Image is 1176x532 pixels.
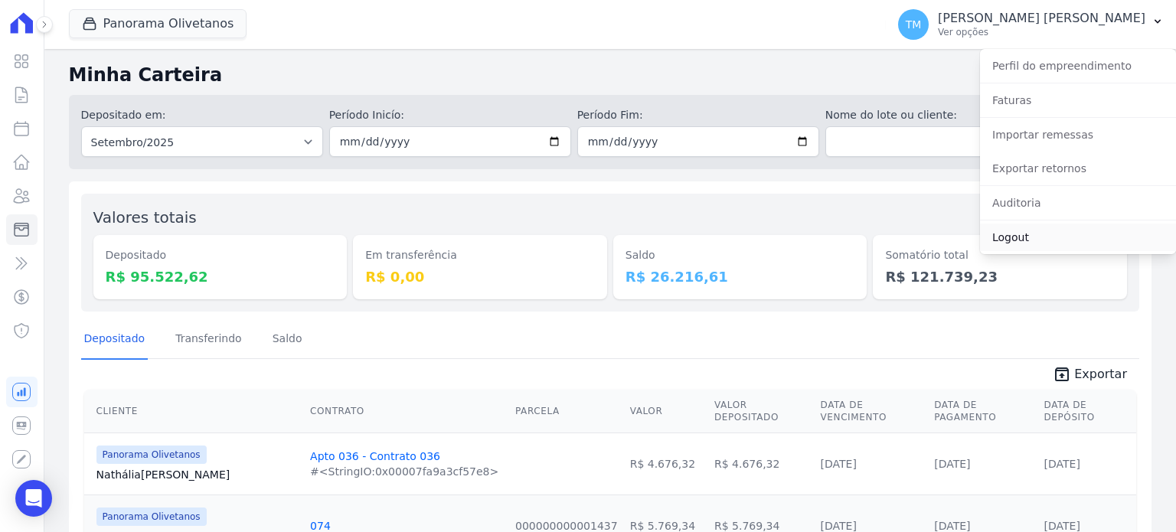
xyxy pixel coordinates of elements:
[886,3,1176,46] button: TM [PERSON_NAME] [PERSON_NAME] Ver opções
[980,52,1176,80] a: Perfil do empreendimento
[172,320,245,360] a: Transferindo
[980,155,1176,182] a: Exportar retornos
[15,480,52,517] div: Open Intercom Messenger
[934,520,970,532] a: [DATE]
[934,458,970,470] a: [DATE]
[310,464,498,479] div: #<StringIO:0x00007fa9a3cf57e8>
[885,266,1115,287] dd: R$ 121.739,23
[1040,365,1139,387] a: unarchive Exportar
[577,107,819,123] label: Período Fim:
[980,224,1176,251] a: Logout
[329,107,571,123] label: Período Inicío:
[81,320,149,360] a: Depositado
[980,189,1176,217] a: Auditoria
[821,458,857,470] a: [DATE]
[624,390,708,433] th: Valor
[1074,365,1127,383] span: Exportar
[906,19,922,30] span: TM
[81,109,166,121] label: Depositado em:
[96,446,207,464] span: Panorama Olivetanos
[626,266,855,287] dd: R$ 26.216,61
[980,121,1176,149] a: Importar remessas
[825,107,1067,123] label: Nome do lote ou cliente:
[69,9,247,38] button: Panorama Olivetanos
[626,247,855,263] dt: Saldo
[1053,365,1071,383] i: unarchive
[304,390,509,433] th: Contrato
[84,390,304,433] th: Cliente
[885,247,1115,263] dt: Somatório total
[509,390,624,433] th: Parcela
[106,247,335,263] dt: Depositado
[93,208,197,227] label: Valores totais
[96,467,298,482] a: Nathália[PERSON_NAME]
[515,520,618,532] a: 000000000001437
[69,61,1151,89] h2: Minha Carteira
[928,390,1037,433] th: Data de Pagamento
[938,26,1145,38] p: Ver opções
[1044,458,1080,470] a: [DATE]
[365,266,595,287] dd: R$ 0,00
[310,450,440,462] a: Apto 036 - Contrato 036
[624,432,708,494] td: R$ 4.676,32
[821,520,857,532] a: [DATE]
[1044,520,1080,532] a: [DATE]
[96,508,207,526] span: Panorama Olivetanos
[815,390,929,433] th: Data de Vencimento
[365,247,595,263] dt: Em transferência
[708,390,815,433] th: Valor Depositado
[980,86,1176,114] a: Faturas
[106,266,335,287] dd: R$ 95.522,62
[310,520,331,532] a: 074
[1038,390,1137,433] th: Data de Depósito
[708,432,815,494] td: R$ 4.676,32
[269,320,305,360] a: Saldo
[938,11,1145,26] p: [PERSON_NAME] [PERSON_NAME]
